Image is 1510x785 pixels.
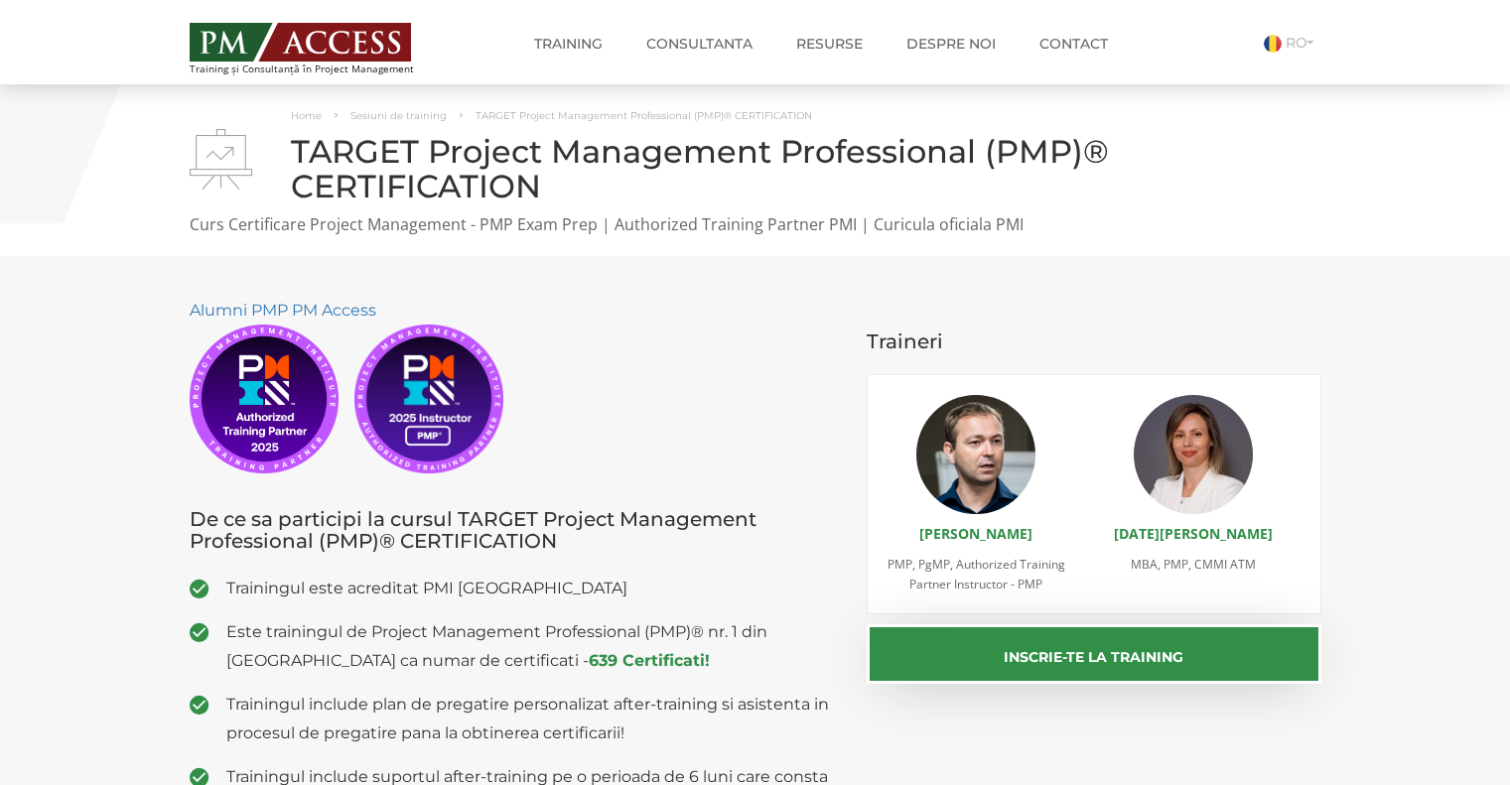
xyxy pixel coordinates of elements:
img: TARGET Project Management Professional (PMP)® CERTIFICATION [190,129,252,190]
a: Sesiuni de training [350,109,447,122]
span: MBA, PMP, CMMI ATM [1131,556,1256,573]
p: Curs Certificare Project Management - PMP Exam Prep | Authorized Training Partner PMI | Curicula ... [190,213,1321,236]
a: [PERSON_NAME] [919,524,1032,543]
span: PMP, PgMP, Authorized Training Partner Instructor - PMP [888,556,1065,592]
a: 639 Certificati! [589,651,710,670]
button: Inscrie-te la training [867,624,1321,684]
a: Alumni PMP PM Access [190,301,376,320]
a: Training și Consultanță în Project Management [190,17,451,74]
a: Home [291,109,322,122]
a: [DATE][PERSON_NAME] [1114,524,1273,543]
span: Trainingul este acreditat PMI [GEOGRAPHIC_DATA] [226,574,838,602]
a: Despre noi [892,24,1011,64]
h1: TARGET Project Management Professional (PMP)® CERTIFICATION [190,134,1321,203]
h3: Traineri [867,330,1321,352]
a: Contact [1025,24,1123,64]
a: Training [519,24,618,64]
a: Consultanta [631,24,767,64]
span: Este trainingul de Project Management Professional (PMP)® nr. 1 din [GEOGRAPHIC_DATA] ca numar de... [226,617,838,675]
img: Romana [1264,35,1282,53]
a: RO [1264,34,1321,52]
img: PM ACCESS - Echipa traineri si consultanti certificati PMP: Narciss Popescu, Mihai Olaru, Monica ... [190,23,411,62]
span: Training și Consultanță în Project Management [190,64,451,74]
a: Resurse [781,24,878,64]
span: TARGET Project Management Professional (PMP)® CERTIFICATION [476,109,812,122]
span: Trainingul include plan de pregatire personalizat after-training si asistenta in procesul de preg... [226,690,838,747]
h3: De ce sa participi la cursul TARGET Project Management Professional (PMP)® CERTIFICATION [190,508,838,552]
